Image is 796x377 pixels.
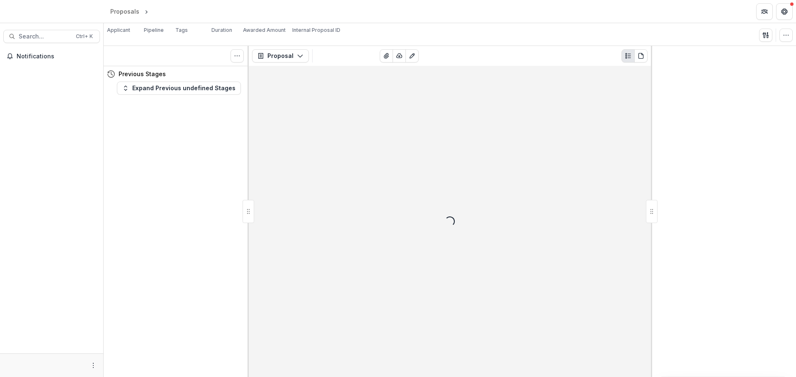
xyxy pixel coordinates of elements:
[231,49,244,62] button: Toggle View Cancelled Tasks
[243,26,286,34] p: Awarded Amount
[19,33,71,40] span: Search...
[175,26,188,34] p: Tags
[621,49,635,62] button: Plaintext view
[88,360,98,370] button: More
[107,5,143,17] a: Proposals
[117,82,241,95] button: Expand Previous undefined Stages
[252,49,309,62] button: Proposal
[110,7,139,16] div: Proposals
[74,32,95,41] div: Ctrl + K
[211,26,232,34] p: Duration
[119,70,166,78] h4: Previous Stages
[405,49,419,62] button: Edit as form
[3,50,100,63] button: Notifications
[776,3,793,20] button: Get Help
[634,49,648,62] button: PDF view
[144,26,164,34] p: Pipeline
[107,26,130,34] p: Applicant
[17,53,97,60] span: Notifications
[292,26,340,34] p: Internal Proposal ID
[107,5,185,17] nav: breadcrumb
[756,3,773,20] button: Partners
[3,30,100,43] button: Search...
[380,49,393,62] button: View Attached Files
